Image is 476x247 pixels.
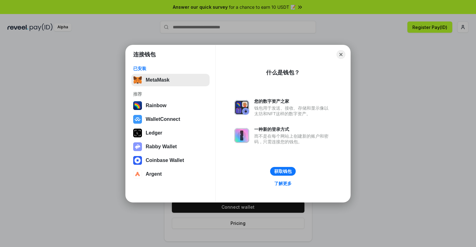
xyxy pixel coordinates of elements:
img: svg+xml,%3Csvg%20xmlns%3D%22http%3A%2F%2Fwww.w3.org%2F2000%2Fsvg%22%20fill%3D%22none%22%20viewBox... [133,142,142,151]
a: 了解更多 [270,179,295,188]
div: 推荐 [133,91,208,97]
button: Ledger [131,127,210,139]
div: Rabby Wallet [146,144,177,150]
div: 已安装 [133,66,208,71]
button: WalletConnect [131,113,210,126]
img: svg+xml,%3Csvg%20width%3D%22120%22%20height%3D%22120%22%20viewBox%3D%220%200%20120%20120%22%20fil... [133,101,142,110]
button: Close [337,50,345,59]
div: Coinbase Wallet [146,158,184,163]
img: svg+xml,%3Csvg%20fill%3D%22none%22%20height%3D%2233%22%20viewBox%3D%220%200%2035%2033%22%20width%... [133,76,142,84]
button: Coinbase Wallet [131,154,210,167]
div: Rainbow [146,103,167,108]
h1: 连接钱包 [133,51,156,58]
button: Rabby Wallet [131,140,210,153]
div: 一种新的登录方式 [254,126,332,132]
div: MetaMask [146,77,169,83]
img: svg+xml,%3Csvg%20width%3D%2228%22%20height%3D%2228%22%20viewBox%3D%220%200%2028%2028%22%20fill%3D... [133,170,142,178]
img: svg+xml,%3Csvg%20xmlns%3D%22http%3A%2F%2Fwww.w3.org%2F2000%2Fsvg%22%20width%3D%2228%22%20height%3... [133,129,142,137]
img: svg+xml,%3Csvg%20xmlns%3D%22http%3A%2F%2Fwww.w3.org%2F2000%2Fsvg%22%20fill%3D%22none%22%20viewBox... [234,100,249,115]
div: Argent [146,171,162,177]
button: Rainbow [131,99,210,112]
div: 钱包用于发送、接收、存储和显示像以太坊和NFT这样的数字资产。 [254,105,332,116]
div: WalletConnect [146,116,180,122]
button: Argent [131,168,210,180]
img: svg+xml,%3Csvg%20width%3D%2228%22%20height%3D%2228%22%20viewBox%3D%220%200%2028%2028%22%20fill%3D... [133,156,142,165]
button: MetaMask [131,74,210,86]
img: svg+xml,%3Csvg%20xmlns%3D%22http%3A%2F%2Fwww.w3.org%2F2000%2Fsvg%22%20fill%3D%22none%22%20viewBox... [234,128,249,143]
button: 获取钱包 [270,167,296,176]
img: svg+xml,%3Csvg%20width%3D%2228%22%20height%3D%2228%22%20viewBox%3D%220%200%2028%2028%22%20fill%3D... [133,115,142,124]
div: Ledger [146,130,162,136]
div: 您的数字资产之家 [254,98,332,104]
div: 而不是在每个网站上创建新的账户和密码，只需连接您的钱包。 [254,133,332,145]
div: 了解更多 [274,181,292,186]
div: 获取钱包 [274,169,292,174]
div: 什么是钱包？ [266,69,300,76]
